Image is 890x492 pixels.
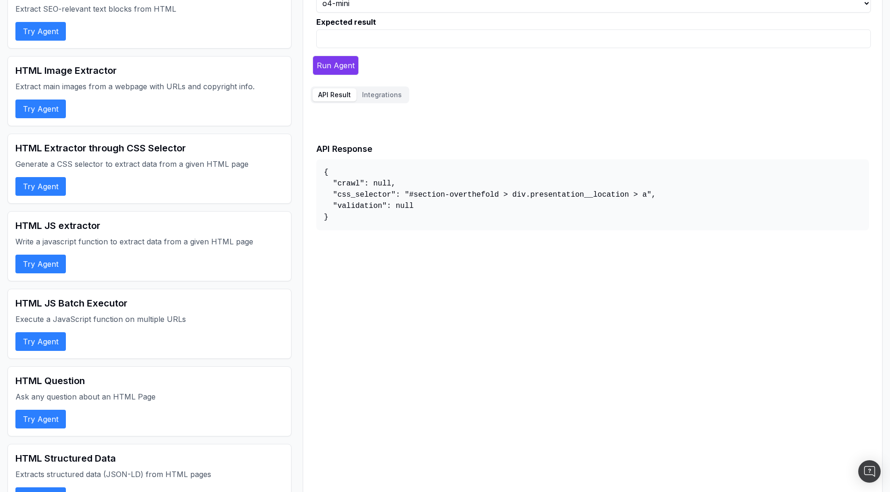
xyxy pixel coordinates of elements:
[15,100,66,118] button: Try Agent
[15,236,284,247] p: Write a javascript function to extract data from a given HTML page
[15,219,284,232] h2: HTML JS extractor
[15,3,284,14] p: Extract SEO-relevant text blocks from HTML
[15,452,284,465] h2: HTML Structured Data
[15,332,66,351] button: Try Agent
[15,410,66,428] button: Try Agent
[313,56,359,75] button: Run Agent
[15,64,284,77] h2: HTML Image Extractor
[15,297,284,310] h2: HTML JS Batch Executor
[356,88,407,101] button: Integrations
[15,255,66,273] button: Try Agent
[15,81,284,92] p: Extract main images from a webpage with URLs and copyright info.
[15,314,284,325] p: Execute a JavaScript function on multiple URLs
[858,460,881,483] div: Open Intercom Messenger
[15,142,284,155] h2: HTML Extractor through CSS Selector
[15,177,66,196] button: Try Agent
[15,391,284,402] p: Ask any question about an HTML Page
[316,16,871,28] label: Expected result
[313,88,356,101] button: API Result
[15,158,284,170] p: Generate a CSS selector to extract data from a given HTML page
[15,22,66,41] button: Try Agent
[15,374,284,387] h2: HTML Question
[316,143,869,156] h2: API Response
[15,469,284,480] p: Extracts structured data (JSON-LD) from HTML pages
[316,159,869,230] pre: { "crawl": null, "css_selector": "#section-overthefold > div.presentation__location > a", "valida...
